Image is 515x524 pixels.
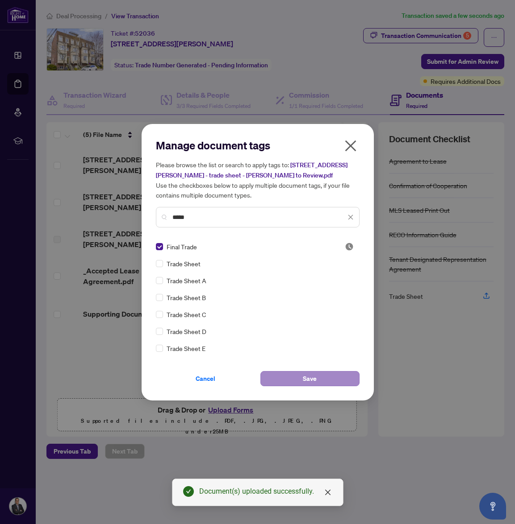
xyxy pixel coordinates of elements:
button: Open asap [479,493,506,520]
span: Trade Sheet [167,259,201,268]
span: close [343,139,358,153]
div: Document(s) uploaded successfully. [199,486,332,497]
span: Final Trade [167,242,197,252]
h5: Please browse the list or search to apply tags to: Use the checkboxes below to apply multiple doc... [156,160,360,200]
button: Save [260,371,360,386]
h2: Manage document tags [156,138,360,153]
span: Trade Sheet E [167,343,205,353]
span: Pending Review [345,242,354,251]
span: Trade Sheet B [167,293,206,302]
span: Trade Sheet D [167,326,206,336]
span: Trade Sheet C [167,309,206,319]
a: Close [323,487,333,497]
span: close [324,489,331,496]
span: [STREET_ADDRESS][PERSON_NAME] - trade sheet - [PERSON_NAME] to Review.pdf [156,161,348,179]
span: Save [303,371,317,386]
span: check-circle [183,486,194,497]
span: Cancel [196,371,215,386]
span: close [348,214,354,220]
button: Cancel [156,371,255,386]
img: status [345,242,354,251]
span: Trade Sheet A [167,276,206,285]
